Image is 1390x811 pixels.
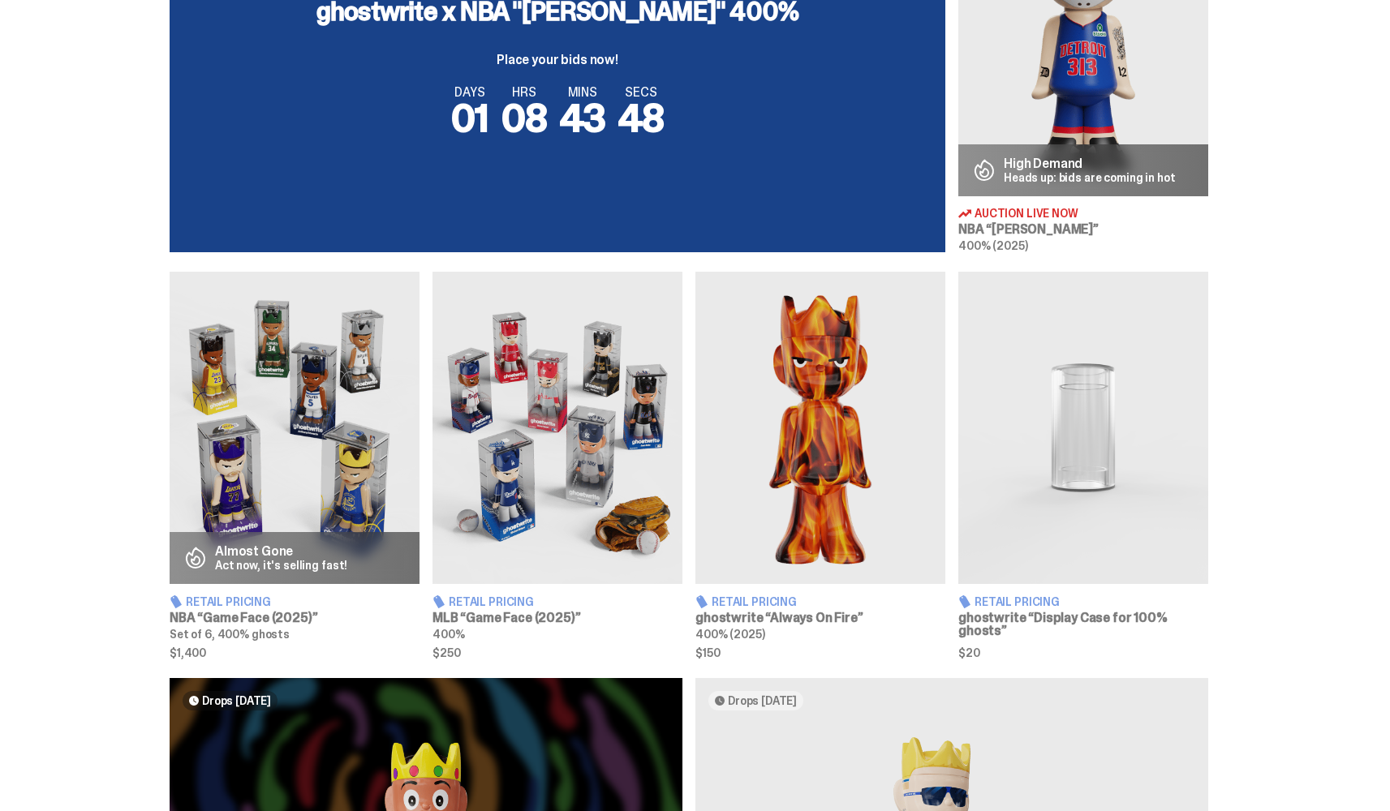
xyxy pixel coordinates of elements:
h3: ghostwrite “Always On Fire” [695,611,945,624]
h3: MLB “Game Face (2025)” [432,611,682,624]
p: Place your bids now! [316,54,798,67]
p: Heads up: bids are coming in hot [1004,172,1176,183]
p: Act now, it's selling fast! [215,560,347,571]
span: MINS [560,86,606,99]
img: Always On Fire [695,272,945,584]
a: Game Face (2025) Retail Pricing [432,272,682,658]
img: Game Face (2025) [432,272,682,584]
span: HRS [501,86,547,99]
span: 08 [501,92,547,144]
span: Retail Pricing [449,596,534,607]
h3: NBA “Game Face (2025)” [170,611,420,624]
span: $1,400 [170,647,420,659]
a: Always On Fire Retail Pricing [695,272,945,658]
img: Game Face (2025) [170,272,420,584]
span: Drops [DATE] [202,694,271,707]
span: 400% [432,627,464,642]
a: Display Case for 100% ghosts Retail Pricing [958,272,1208,658]
span: 01 [451,92,488,144]
span: Set of 6, 400% ghosts [170,627,290,642]
span: Retail Pricing [975,596,1060,607]
span: Drops [DATE] [728,694,797,707]
span: $250 [432,647,682,659]
span: Retail Pricing [712,596,797,607]
img: Display Case for 100% ghosts [958,272,1208,584]
span: 400% (2025) [958,238,1027,253]
span: Retail Pricing [186,596,271,607]
a: Game Face (2025) Almost Gone Act now, it's selling fast! Retail Pricing [170,272,420,658]
span: 400% (2025) [695,627,764,642]
span: SECS [618,86,664,99]
span: 43 [560,92,606,144]
span: Auction Live Now [975,208,1078,219]
h3: NBA “[PERSON_NAME]” [958,223,1208,236]
p: Almost Gone [215,545,347,558]
p: High Demand [1004,157,1176,170]
h3: ghostwrite “Display Case for 100% ghosts” [958,611,1208,637]
span: 48 [618,92,664,144]
span: DAYS [451,86,488,99]
span: $20 [958,647,1208,659]
span: $150 [695,647,945,659]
